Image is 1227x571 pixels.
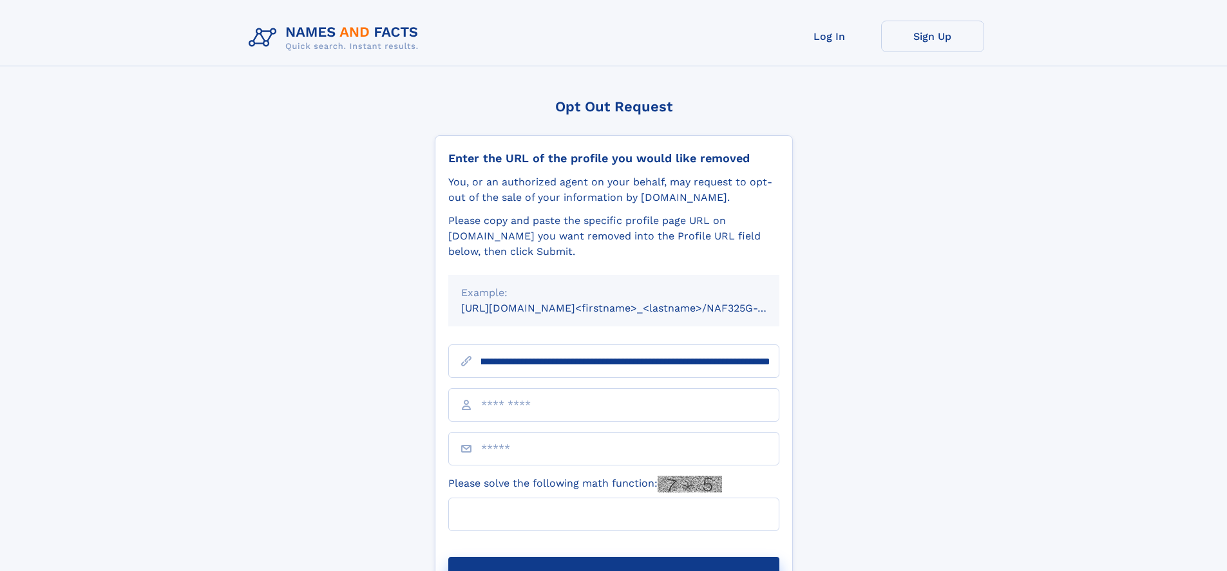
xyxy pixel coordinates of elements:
[778,21,881,52] a: Log In
[448,476,722,492] label: Please solve the following math function:
[243,21,429,55] img: Logo Names and Facts
[448,174,779,205] div: You, or an authorized agent on your behalf, may request to opt-out of the sale of your informatio...
[461,302,804,314] small: [URL][DOMAIN_NAME]<firstname>_<lastname>/NAF325G-xxxxxxxx
[435,98,793,115] div: Opt Out Request
[881,21,984,52] a: Sign Up
[461,285,766,301] div: Example:
[448,213,779,259] div: Please copy and paste the specific profile page URL on [DOMAIN_NAME] you want removed into the Pr...
[448,151,779,165] div: Enter the URL of the profile you would like removed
